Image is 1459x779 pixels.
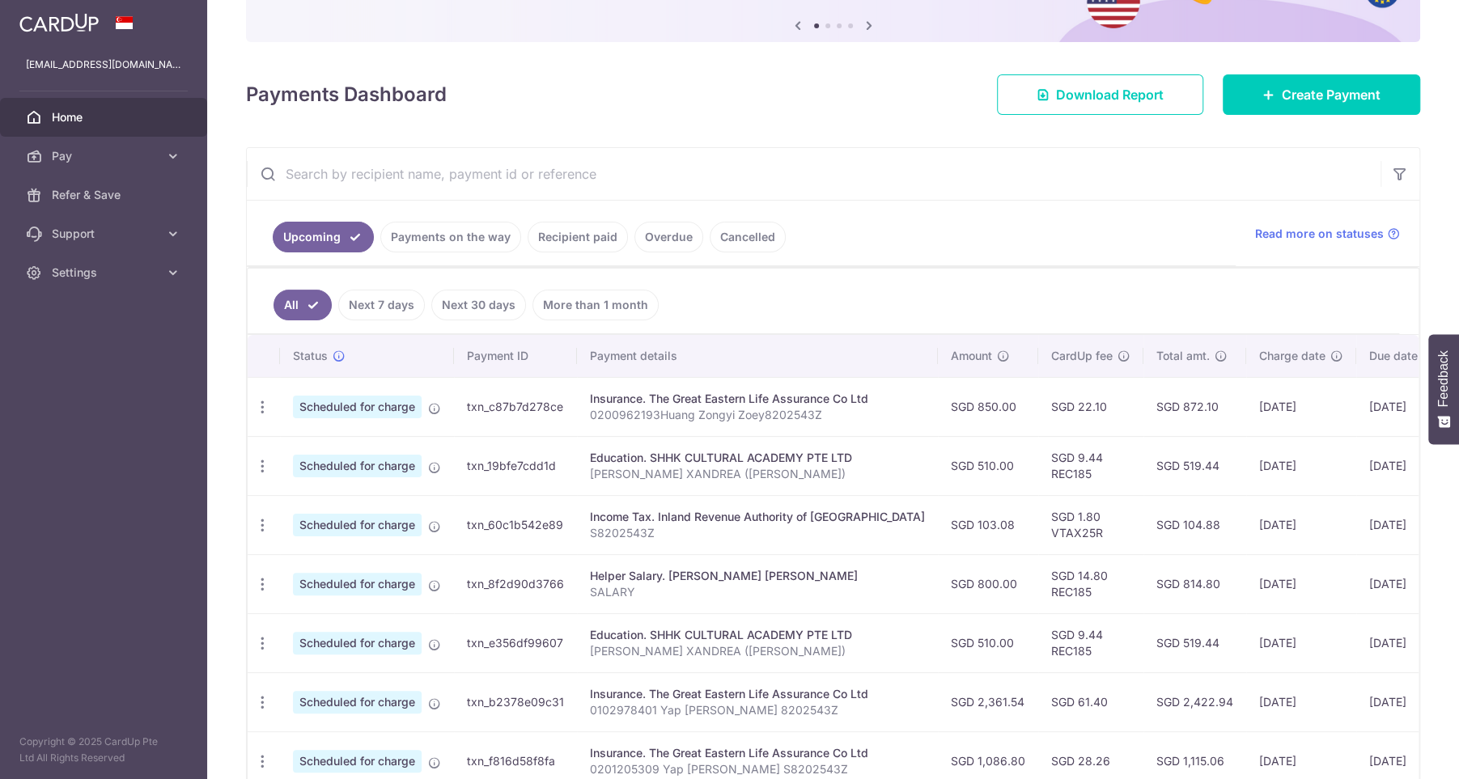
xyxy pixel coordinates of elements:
p: [PERSON_NAME] XANDREA ([PERSON_NAME]) [590,466,925,482]
td: [DATE] [1246,377,1356,436]
a: Read more on statuses [1255,226,1400,242]
td: txn_b2378e09c31 [454,672,577,731]
td: txn_60c1b542e89 [454,495,577,554]
a: Cancelled [710,222,786,252]
td: SGD 9.44 REC185 [1038,613,1143,672]
td: txn_19bfe7cdd1d [454,436,577,495]
span: Pay [52,148,159,164]
span: Total amt. [1156,348,1210,364]
a: Next 7 days [338,290,425,320]
span: Charge date [1259,348,1325,364]
td: [DATE] [1246,554,1356,613]
a: Next 30 days [431,290,526,320]
a: Recipient paid [528,222,628,252]
td: SGD 61.40 [1038,672,1143,731]
span: Scheduled for charge [293,691,422,713]
td: SGD 872.10 [1143,377,1246,436]
td: SGD 14.80 REC185 [1038,554,1143,613]
span: Status [293,348,328,364]
td: txn_e356df99607 [454,613,577,672]
div: Income Tax. Inland Revenue Authority of [GEOGRAPHIC_DATA] [590,509,925,525]
td: [DATE] [1356,554,1448,613]
span: Support [52,226,159,242]
th: Payment details [577,335,938,377]
td: SGD 800.00 [938,554,1038,613]
td: [DATE] [1356,436,1448,495]
td: SGD 850.00 [938,377,1038,436]
span: Amount [951,348,992,364]
div: Education. SHHK CULTURAL ACADEMY PTE LTD [590,450,925,466]
td: SGD 1.80 VTAX25R [1038,495,1143,554]
span: Download Report [1056,85,1164,104]
span: Scheduled for charge [293,514,422,536]
img: CardUp [19,13,99,32]
a: Download Report [997,74,1203,115]
span: CardUp fee [1051,348,1113,364]
a: Payments on the way [380,222,521,252]
span: Feedback [1436,350,1451,407]
td: [DATE] [1356,495,1448,554]
div: Insurance. The Great Eastern Life Assurance Co Ltd [590,686,925,702]
p: SALARY [590,584,925,600]
span: Help [37,11,70,26]
p: S8202543Z [590,525,925,541]
span: Scheduled for charge [293,573,422,595]
span: Due date [1369,348,1418,364]
button: Feedback - Show survey [1428,334,1459,444]
p: [EMAIL_ADDRESS][DOMAIN_NAME] [26,57,181,73]
span: Settings [52,265,159,281]
td: [DATE] [1246,672,1356,731]
td: SGD 510.00 [938,613,1038,672]
span: Scheduled for charge [293,455,422,477]
span: Create Payment [1282,85,1381,104]
td: SGD 814.80 [1143,554,1246,613]
a: All [274,290,332,320]
td: SGD 2,422.94 [1143,672,1246,731]
h4: Payments Dashboard [246,80,447,109]
td: SGD 519.44 [1143,613,1246,672]
td: SGD 104.88 [1143,495,1246,554]
p: [PERSON_NAME] XANDREA ([PERSON_NAME]) [590,643,925,659]
p: 0201205309 Yap [PERSON_NAME] S8202543Z [590,761,925,777]
td: [DATE] [1356,672,1448,731]
td: [DATE] [1246,436,1356,495]
div: Helper Salary. [PERSON_NAME] [PERSON_NAME] [590,568,925,584]
a: Upcoming [273,222,374,252]
td: txn_8f2d90d3766 [454,554,577,613]
a: More than 1 month [532,290,659,320]
td: [DATE] [1356,377,1448,436]
td: SGD 9.44 REC185 [1038,436,1143,495]
span: Scheduled for charge [293,396,422,418]
div: Insurance. The Great Eastern Life Assurance Co Ltd [590,391,925,407]
td: txn_c87b7d278ce [454,377,577,436]
input: Search by recipient name, payment id or reference [247,148,1381,200]
td: [DATE] [1356,613,1448,672]
p: 0102978401 Yap [PERSON_NAME] 8202543Z [590,702,925,718]
td: SGD 519.44 [1143,436,1246,495]
td: [DATE] [1246,613,1356,672]
div: Education. SHHK CULTURAL ACADEMY PTE LTD [590,627,925,643]
span: Refer & Save [52,187,159,203]
a: Create Payment [1223,74,1420,115]
td: SGD 510.00 [938,436,1038,495]
div: Insurance. The Great Eastern Life Assurance Co Ltd [590,745,925,761]
th: Payment ID [454,335,577,377]
td: SGD 22.10 [1038,377,1143,436]
span: Scheduled for charge [293,632,422,654]
p: 0200962193Huang Zongyi Zoey8202543Z [590,407,925,423]
span: Read more on statuses [1255,226,1384,242]
td: SGD 103.08 [938,495,1038,554]
span: Scheduled for charge [293,750,422,773]
td: [DATE] [1246,495,1356,554]
td: SGD 2,361.54 [938,672,1038,731]
span: Home [52,109,159,125]
a: Overdue [634,222,703,252]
